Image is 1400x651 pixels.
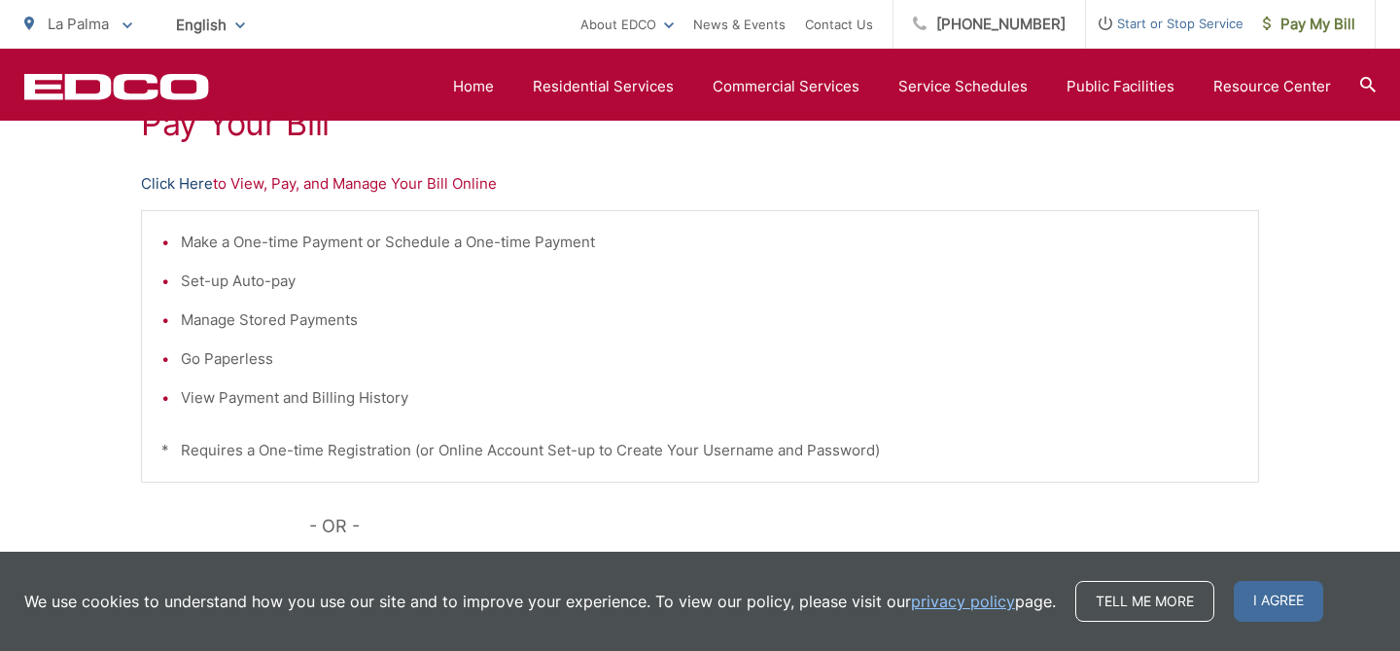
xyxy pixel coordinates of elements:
[24,73,209,100] a: EDCD logo. Return to the homepage.
[161,439,1239,462] p: * Requires a One-time Registration (or Online Account Set-up to Create Your Username and Password)
[1263,13,1355,36] span: Pay My Bill
[713,75,859,98] a: Commercial Services
[580,13,674,36] a: About EDCO
[141,172,1259,196] p: to View, Pay, and Manage Your Bill Online
[805,13,873,36] a: Contact Us
[181,386,1239,410] li: View Payment and Billing History
[181,270,1239,293] li: Set-up Auto-pay
[141,104,1259,143] h1: Pay Your Bill
[693,13,786,36] a: News & Events
[181,347,1239,371] li: Go Paperless
[141,172,213,196] a: Click Here
[453,75,494,98] a: Home
[181,231,1239,254] li: Make a One-time Payment or Schedule a One-time Payment
[48,15,109,33] span: La Palma
[898,75,1028,98] a: Service Schedules
[161,8,260,42] span: English
[309,512,1260,541] p: - OR -
[24,590,1056,613] p: We use cookies to understand how you use our site and to improve your experience. To view our pol...
[911,590,1015,613] a: privacy policy
[181,308,1239,332] li: Manage Stored Payments
[533,75,674,98] a: Residential Services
